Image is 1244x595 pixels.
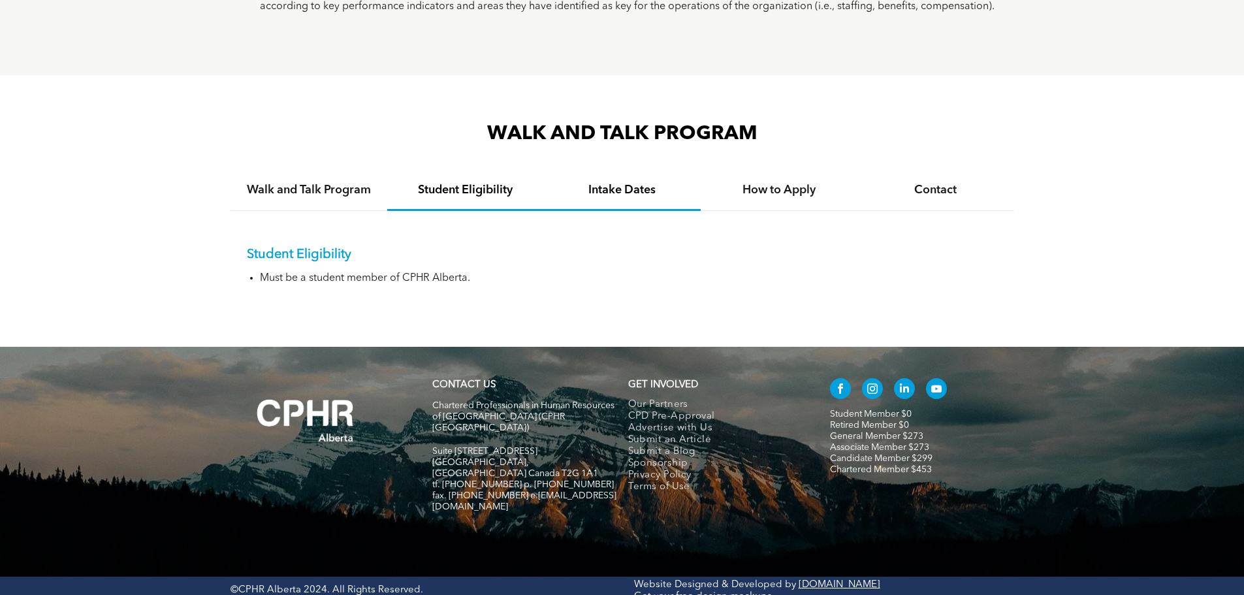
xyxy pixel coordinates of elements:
[628,446,803,458] a: Submit a Blog
[231,585,423,595] span: ©CPHR Alberta 2024. All Rights Reserved.
[830,454,933,463] a: Candidate Member $299
[556,183,689,197] h4: Intake Dates
[399,183,532,197] h4: Student Eligibility
[894,378,915,402] a: linkedin
[231,373,381,468] img: A white background with a few lines on it
[634,580,796,590] a: Website Designed & Developed by
[628,458,803,470] a: Sponsorship
[628,470,803,481] a: Privacy Policy
[830,432,923,441] a: General Member $273
[432,491,616,511] span: fax. [PHONE_NUMBER] e:[EMAIL_ADDRESS][DOMAIN_NAME]
[432,447,537,456] span: Suite [STREET_ADDRESS]
[242,183,375,197] h4: Walk and Talk Program
[628,423,803,434] a: Advertise with Us
[432,380,496,390] a: CONTACT US
[628,380,698,390] span: GET INVOLVED
[830,410,912,419] a: Student Member $0
[830,465,932,474] a: Chartered Member $453
[487,124,758,144] span: WALK AND TALK PROGRAM
[260,272,998,285] li: Must be a student member of CPHR Alberta.
[830,443,929,452] a: Associate Member $273
[628,434,803,446] a: Submit an Article
[628,481,803,493] a: Terms of Use
[712,183,846,197] h4: How to Apply
[628,399,803,411] a: Our Partners
[432,480,614,489] span: tf. [PHONE_NUMBER] p. [PHONE_NUMBER]
[926,378,947,402] a: youtube
[628,411,803,423] a: CPD Pre-Approval
[869,183,1002,197] h4: Contact
[432,458,598,478] span: [GEOGRAPHIC_DATA], [GEOGRAPHIC_DATA] Canada T2G 1A1
[830,421,909,430] a: Retired Member $0
[862,378,883,402] a: instagram
[799,580,880,590] a: [DOMAIN_NAME]
[830,378,851,402] a: facebook
[247,247,998,263] p: Student Eligibility
[432,401,614,432] span: Chartered Professionals in Human Resources of [GEOGRAPHIC_DATA] (CPHR [GEOGRAPHIC_DATA])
